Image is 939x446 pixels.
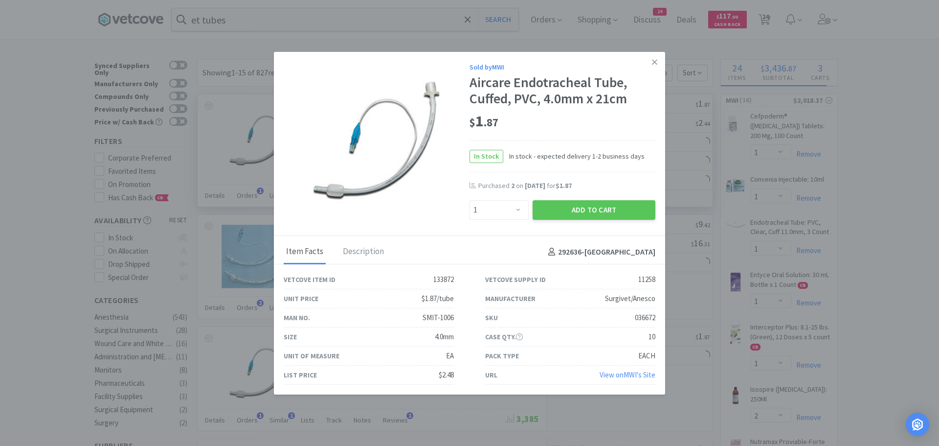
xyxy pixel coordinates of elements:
[503,151,645,162] span: In stock - expected delivery 1-2 business days
[556,181,572,190] span: $1.87
[605,293,655,305] div: Surgivet/Anesco
[600,370,655,379] a: View onMWI's Site
[638,350,655,362] div: EACH
[470,150,503,163] span: In Stock
[284,240,326,264] div: Item Facts
[284,370,317,380] div: List Price
[533,200,655,220] button: Add to Cart
[446,350,454,362] div: EA
[284,331,297,342] div: Size
[906,413,929,436] div: Open Intercom Messenger
[423,312,454,324] div: SMIT-1006
[485,351,519,361] div: Pack Type
[525,181,545,190] span: [DATE]
[284,293,318,304] div: Unit Price
[433,274,454,285] div: 133872
[485,293,536,304] div: Manufacturer
[284,274,335,285] div: Vetcove Item ID
[485,331,523,342] div: Case Qty.
[313,77,440,204] img: e83368dca7554d4fb1247d2345f2eab9_11258.png
[340,240,386,264] div: Description
[635,312,655,324] div: 036672
[648,331,655,343] div: 10
[284,351,339,361] div: Unit of Measure
[485,370,497,380] div: URL
[469,111,498,131] span: 1
[284,312,310,323] div: Man No.
[469,116,475,129] span: $
[511,181,514,190] span: 2
[469,62,655,72] div: Sold by MWI
[439,369,454,381] div: $2.48
[484,116,498,129] span: . 87
[469,74,655,107] div: Aircare Endotracheal Tube, Cuffed, PVC, 4.0mm x 21cm
[638,274,655,285] div: 11258
[435,331,454,343] div: 4.0mm
[478,181,655,191] div: Purchased on for
[485,274,546,285] div: Vetcove Supply ID
[485,312,498,323] div: SKU
[422,293,454,305] div: $1.87/tube
[544,246,655,258] h4: 292636 - [GEOGRAPHIC_DATA]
